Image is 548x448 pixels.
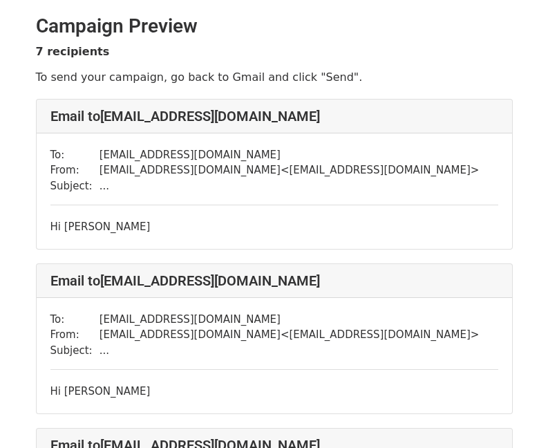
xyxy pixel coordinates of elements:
td: Subject: [50,343,100,359]
td: ... [100,178,480,194]
td: To: [50,147,100,163]
td: ... [100,343,480,359]
h4: Email to [EMAIL_ADDRESS][DOMAIN_NAME] [50,272,498,289]
h2: Campaign Preview [36,15,513,38]
div: Hi [PERSON_NAME] [50,219,498,235]
td: To: [50,312,100,328]
td: [EMAIL_ADDRESS][DOMAIN_NAME] [100,312,480,328]
td: [EMAIL_ADDRESS][DOMAIN_NAME] < [EMAIL_ADDRESS][DOMAIN_NAME] > [100,327,480,343]
td: From: [50,162,100,178]
td: [EMAIL_ADDRESS][DOMAIN_NAME] [100,147,480,163]
p: To send your campaign, go back to Gmail and click "Send". [36,70,513,84]
td: Subject: [50,178,100,194]
td: From: [50,327,100,343]
td: [EMAIL_ADDRESS][DOMAIN_NAME] < [EMAIL_ADDRESS][DOMAIN_NAME] > [100,162,480,178]
strong: 7 recipients [36,45,110,58]
h4: Email to [EMAIL_ADDRESS][DOMAIN_NAME] [50,108,498,124]
div: Hi [PERSON_NAME] [50,384,498,400]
